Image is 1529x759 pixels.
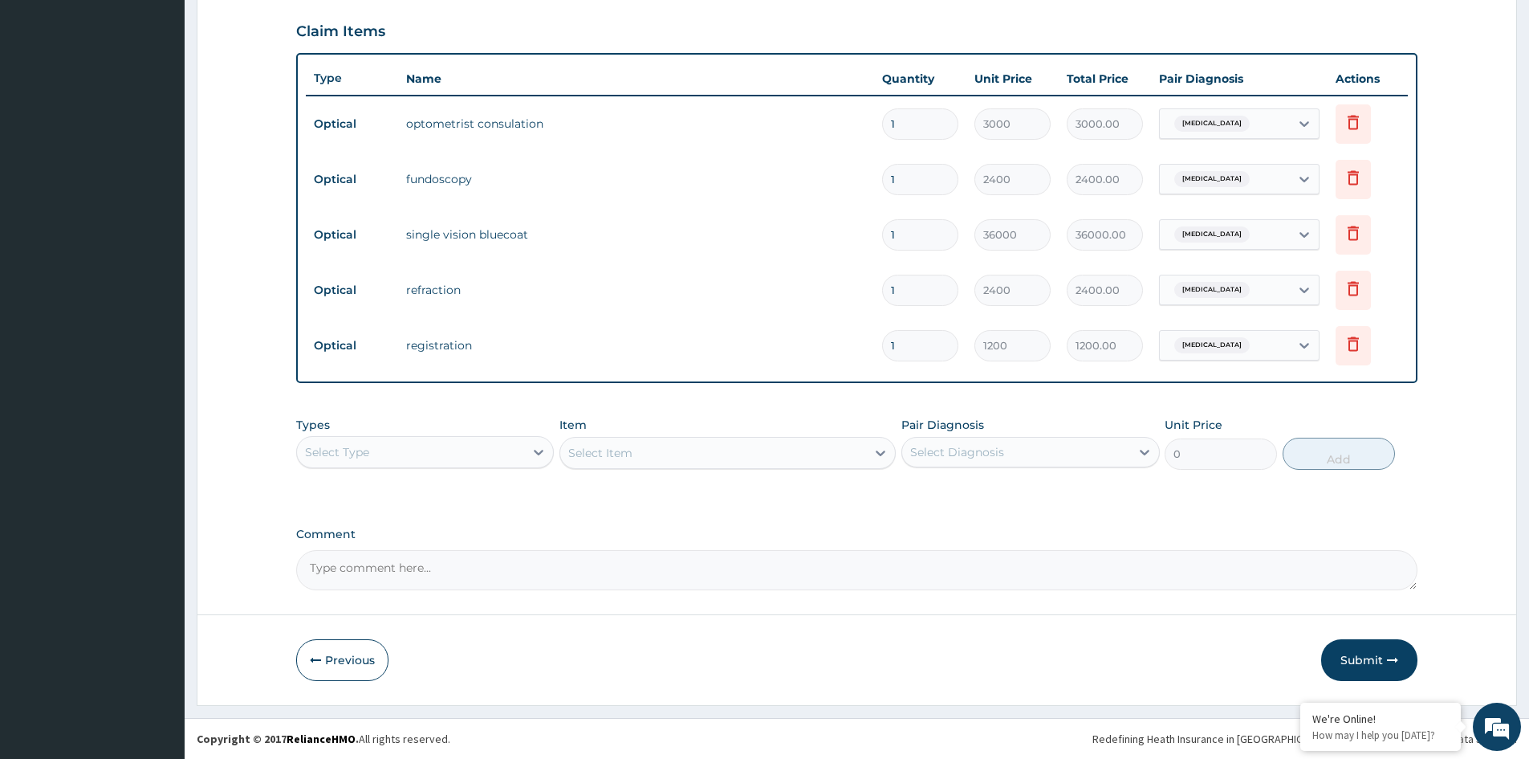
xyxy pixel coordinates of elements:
[1312,712,1449,726] div: We're Online!
[1174,171,1250,187] span: [MEDICAL_DATA]
[185,718,1529,759] footer: All rights reserved.
[8,439,306,495] textarea: Type your message and hit 'Enter'
[901,417,984,433] label: Pair Diagnosis
[306,220,398,250] td: Optical
[306,331,398,361] td: Optical
[263,8,302,47] div: Minimize live chat window
[874,63,966,95] th: Quantity
[296,528,1417,541] label: Comment
[306,165,398,194] td: Optical
[966,63,1059,95] th: Unit Price
[559,417,587,433] label: Item
[1312,728,1449,742] p: How may I help you today?
[296,23,385,41] h3: Claim Items
[93,202,222,365] span: We're online!
[1321,639,1417,681] button: Submit
[1283,438,1395,470] button: Add
[306,109,398,139] td: Optical
[398,218,874,251] td: single vision bluecoat
[306,63,398,93] th: Type
[306,275,398,305] td: Optical
[296,639,388,681] button: Previous
[398,329,874,361] td: registration
[1165,417,1222,433] label: Unit Price
[1174,226,1250,243] span: [MEDICAL_DATA]
[1059,63,1151,95] th: Total Price
[1151,63,1328,95] th: Pair Diagnosis
[1174,116,1250,132] span: [MEDICAL_DATA]
[83,90,270,111] div: Chat with us now
[296,418,330,432] label: Types
[197,732,359,746] strong: Copyright © 2017 .
[30,80,65,120] img: d_794563401_company_1708531726252_794563401
[398,163,874,195] td: fundoscopy
[287,732,356,746] a: RelianceHMO
[1174,337,1250,353] span: [MEDICAL_DATA]
[1328,63,1408,95] th: Actions
[398,63,874,95] th: Name
[398,274,874,306] td: refraction
[1174,282,1250,298] span: [MEDICAL_DATA]
[398,108,874,140] td: optometrist consulation
[1092,731,1517,747] div: Redefining Heath Insurance in [GEOGRAPHIC_DATA] using Telemedicine and Data Science!
[910,444,1004,460] div: Select Diagnosis
[305,444,369,460] div: Select Type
